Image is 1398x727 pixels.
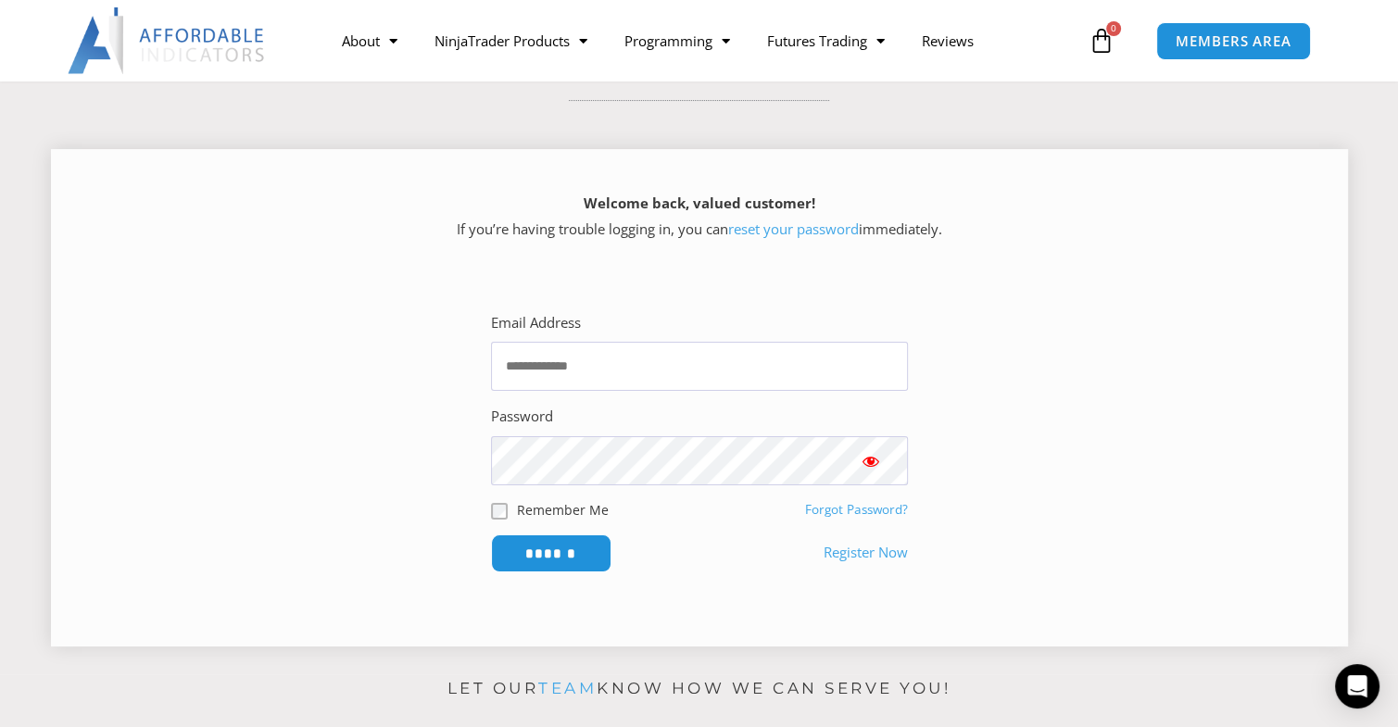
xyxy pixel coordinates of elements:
[606,19,749,62] a: Programming
[1061,14,1142,68] a: 0
[1156,22,1311,60] a: MEMBERS AREA
[824,540,908,566] a: Register Now
[834,436,908,485] button: Show password
[517,500,609,520] label: Remember Me
[1335,664,1379,708] div: Open Intercom Messenger
[51,674,1348,704] p: Let our know how we can serve you!
[68,7,267,74] img: LogoAI | Affordable Indicators – NinjaTrader
[83,191,1316,243] p: If you’re having trouble logging in, you can immediately.
[903,19,992,62] a: Reviews
[749,19,903,62] a: Futures Trading
[323,19,416,62] a: About
[491,404,553,430] label: Password
[416,19,606,62] a: NinjaTrader Products
[1106,21,1121,36] span: 0
[323,19,1084,62] nav: Menu
[805,501,908,518] a: Forgot Password?
[584,194,815,212] strong: Welcome back, valued customer!
[491,310,581,336] label: Email Address
[1176,34,1291,48] span: MEMBERS AREA
[538,679,597,697] a: team
[728,219,859,238] a: reset your password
